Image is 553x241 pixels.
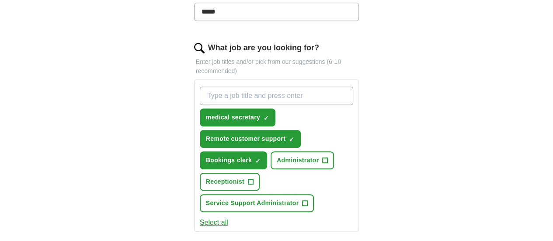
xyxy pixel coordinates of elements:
span: Remote customer support [206,134,285,143]
button: Select all [200,217,228,228]
input: Type a job title and press enter [200,87,354,105]
button: medical secretary✓ [200,108,275,126]
button: Remote customer support✓ [200,130,301,148]
img: search.png [194,43,205,53]
span: Bookings clerk [206,156,252,165]
label: What job are you looking for? [208,42,319,54]
span: ✓ [255,157,261,164]
button: Service Support Administrator [200,194,314,212]
span: ✓ [289,136,294,143]
span: Receptionist [206,177,244,186]
button: Receptionist [200,173,260,191]
span: Administrator [277,156,319,165]
span: medical secretary [206,113,260,122]
p: Enter job titles and/or pick from our suggestions (6-10 recommended) [194,57,359,76]
button: Administrator [271,151,334,169]
span: ✓ [264,115,269,122]
span: Service Support Administrator [206,199,299,208]
button: Bookings clerk✓ [200,151,267,169]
